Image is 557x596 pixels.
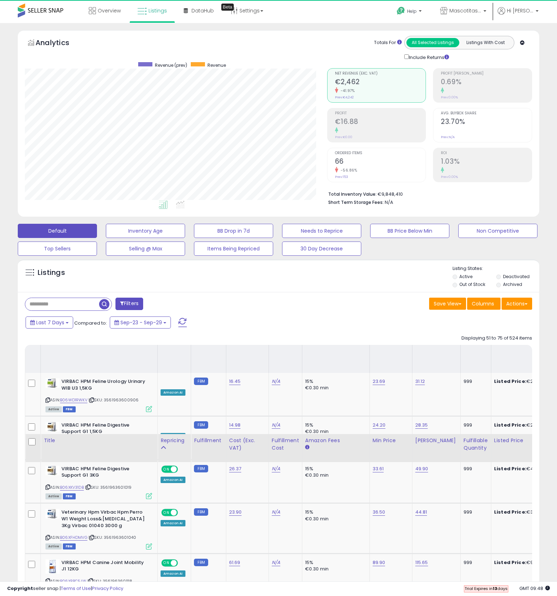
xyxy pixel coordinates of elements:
span: DataHub [191,7,214,14]
div: 999 [464,378,486,385]
span: Net Revenue (Exc. VAT) [335,72,426,76]
span: Listings [148,7,167,14]
small: Prev: 0.00% [441,95,458,99]
div: 999 [464,422,486,428]
small: FBM [194,421,208,429]
small: Prev: 0.00% [441,175,458,179]
div: Fulfillable Quantity [464,437,488,452]
span: All listings currently available for purchase on Amazon [45,406,62,412]
img: 41hrZbXM55L._SL40_.jpg [45,509,60,519]
span: FBM [63,493,76,499]
button: Last 7 Days [26,316,73,329]
button: Columns [467,298,501,310]
div: Amazon AI [161,570,185,577]
div: Fulfillment [194,437,223,444]
div: €0.30 min [305,385,364,391]
h2: 0.69% [441,78,532,87]
span: ROI [441,151,532,155]
a: N/A [272,378,280,385]
div: Amazon AI [161,389,185,396]
span: OFF [177,466,188,472]
span: FBM [63,406,76,412]
div: Amazon AI [161,433,185,439]
div: Amazon AI [161,477,185,483]
b: 13 [493,586,497,591]
div: Amazon Fees [305,437,367,444]
button: 30 Day Decrease [282,242,361,256]
div: €25.40 [494,378,553,385]
button: Items Being Repriced [194,242,273,256]
span: Columns [472,300,494,307]
span: ON [162,466,171,472]
a: Hi [PERSON_NAME] [498,7,539,23]
div: Fulfillment Cost [272,437,299,452]
b: Veterinary Hpm Virbac Hpm Perro W1 Weight Loss&[MEDICAL_DATA] 3Kg Virbac 01040 3000 g [61,509,148,531]
div: Totals For [374,39,402,46]
a: 33.61 [373,465,384,472]
div: ASIN: [45,378,152,411]
div: Repricing [161,437,188,444]
span: Mascotitas a casa [449,7,481,14]
b: Listed Price: [494,465,526,472]
span: Ordered Items [335,151,426,155]
button: Needs to Reprice [282,224,361,238]
span: Avg. Buybox Share [441,112,532,115]
b: VIRBAC HPM Feline Digestive Support G1 3KG [61,466,148,481]
label: Active [459,273,472,280]
span: | SKU: 3561963600906 [88,397,139,403]
small: FBM [194,559,208,566]
img: 31YHRzmFUkL._SL40_.jpg [45,466,60,475]
div: [PERSON_NAME] [415,437,458,444]
small: Prev: €0.00 [335,135,352,139]
span: Help [407,8,417,14]
div: Tooltip anchor [221,4,234,11]
a: 44.81 [415,509,427,516]
small: FBM [194,465,208,472]
a: 89.90 [373,559,385,566]
span: Profit [335,112,426,115]
a: 36.50 [373,509,385,516]
small: Prev: N/A [441,135,455,139]
div: Title [44,437,155,444]
small: -41.97% [338,88,355,93]
button: All Selected Listings [406,38,459,47]
a: Help [391,1,429,23]
a: 26.37 [229,465,242,472]
label: Deactivated [503,273,530,280]
span: All listings currently available for purchase on Amazon [45,493,62,499]
label: Archived [503,281,522,287]
div: ASIN: [45,466,152,499]
span: ON [162,510,171,516]
b: VIRBAC HPM Canine Joint Mobility J1 12KG [61,559,148,574]
div: €0.30 min [305,428,364,435]
div: 15% [305,422,364,428]
button: Default [18,224,97,238]
div: €0.30 min [305,516,364,522]
span: Last 7 Days [36,319,64,326]
span: All listings currently available for purchase on Amazon [45,543,62,549]
div: Displaying 51 to 75 of 524 items [461,335,532,342]
a: 14.98 [229,422,241,429]
h2: €2,462 [335,78,426,87]
b: Short Term Storage Fees: [328,199,384,205]
img: 31rGNo+ldpL._SL40_.jpg [45,378,60,388]
h2: 1.03% [441,157,532,167]
div: 15% [305,378,364,385]
a: B06XRBC5JW [60,578,86,584]
strong: Copyright [7,585,33,592]
span: Hi [PERSON_NAME] [507,7,534,14]
div: Min Price [373,437,409,444]
button: Actions [502,298,532,310]
a: N/A [272,422,280,429]
button: Sep-23 - Sep-29 [110,316,171,329]
a: N/A [272,559,280,566]
img: 31Cwusf6xgL._SL40_.jpg [45,422,60,432]
button: Inventory Age [106,224,185,238]
div: €36.94 [494,509,553,515]
a: 23.90 [229,509,242,516]
span: | SKU: 3561963601040 [88,535,136,540]
div: Listed Price [494,437,556,444]
div: €91.22 [494,559,553,566]
label: Out of Stock [459,281,485,287]
span: Trial Expires in days [465,586,508,591]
